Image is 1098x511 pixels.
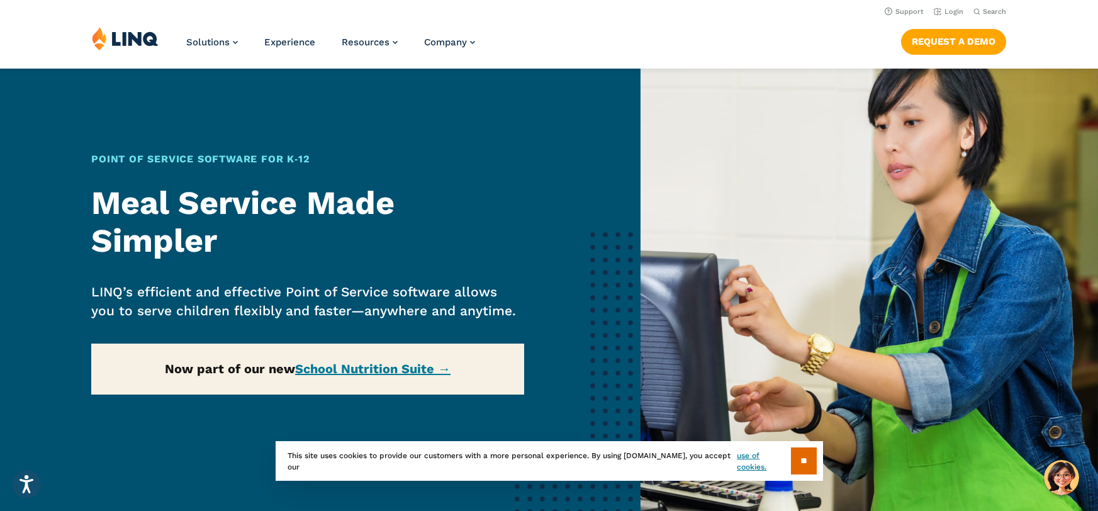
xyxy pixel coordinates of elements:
a: Request a Demo [901,29,1006,54]
p: LINQ’s efficient and effective Point of Service software allows you to serve children flexibly an... [91,283,524,320]
a: Support [885,8,924,16]
a: use of cookies. [737,450,790,473]
button: Open Search Bar [973,7,1006,16]
a: Company [424,36,475,48]
nav: Button Navigation [901,26,1006,54]
span: Company [424,36,467,48]
a: Resources [342,36,398,48]
strong: Now part of our new [165,361,451,376]
a: Experience [264,36,315,48]
strong: Meal Service Made Simpler [91,184,395,260]
button: Hello, have a question? Let’s chat. [1044,460,1079,495]
span: Resources [342,36,389,48]
img: LINQ | K‑12 Software [92,26,159,50]
a: Solutions [186,36,238,48]
a: Login [934,8,963,16]
span: Solutions [186,36,230,48]
div: This site uses cookies to provide our customers with a more personal experience. By using [DOMAIN... [276,441,823,481]
span: Search [983,8,1006,16]
h1: Point of Service Software for K‑12 [91,152,524,167]
a: School Nutrition Suite → [295,361,451,376]
nav: Primary Navigation [186,26,475,68]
